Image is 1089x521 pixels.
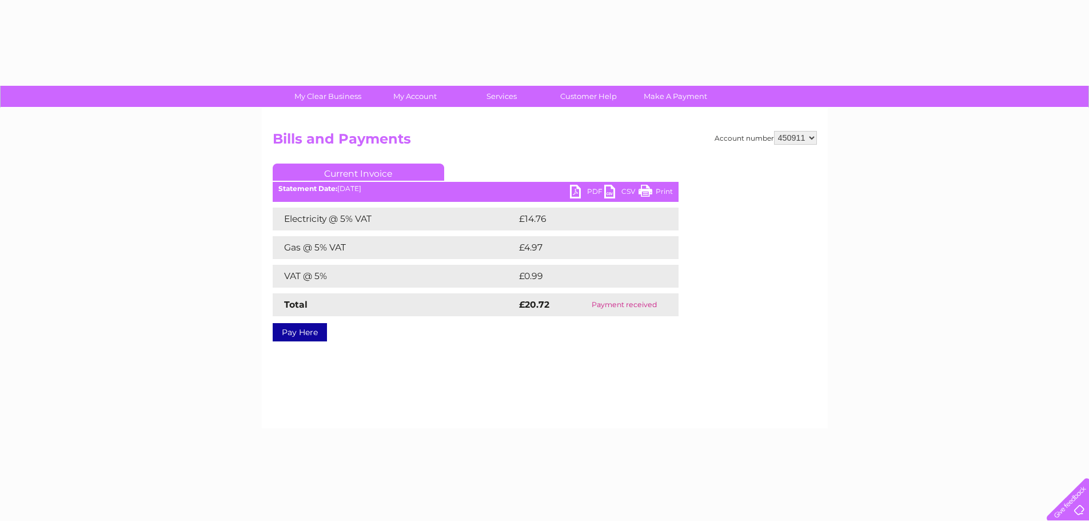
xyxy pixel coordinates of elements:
a: My Clear Business [281,86,375,107]
a: PDF [570,185,604,201]
a: Customer Help [541,86,636,107]
div: Account number [715,131,817,145]
td: Payment received [571,293,678,316]
a: Pay Here [273,323,327,341]
td: £14.76 [516,208,655,230]
a: Print [639,185,673,201]
td: Electricity @ 5% VAT [273,208,516,230]
td: Gas @ 5% VAT [273,236,516,259]
a: My Account [368,86,462,107]
td: VAT @ 5% [273,265,516,288]
h2: Bills and Payments [273,131,817,153]
strong: £20.72 [519,299,549,310]
a: Services [454,86,549,107]
b: Statement Date: [278,184,337,193]
a: Current Invoice [273,164,444,181]
strong: Total [284,299,308,310]
td: £4.97 [516,236,652,259]
div: [DATE] [273,185,679,193]
a: CSV [604,185,639,201]
a: Make A Payment [628,86,723,107]
td: £0.99 [516,265,652,288]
